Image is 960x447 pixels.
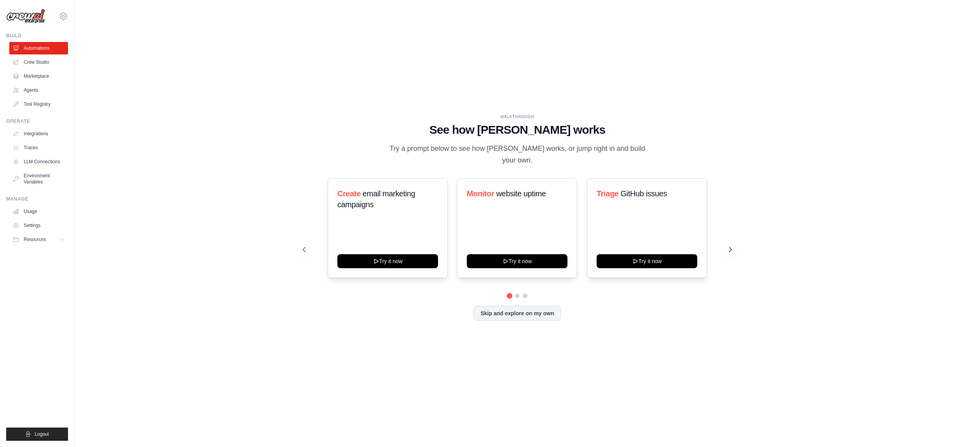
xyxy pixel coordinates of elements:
[9,56,68,68] a: Crew Studio
[474,306,560,321] button: Skip and explore on my own
[337,189,415,209] span: email marketing campaigns
[24,236,46,243] span: Resources
[597,189,619,198] span: Triage
[9,127,68,140] a: Integrations
[6,118,68,124] div: Operate
[387,143,648,166] p: Try a prompt below to see how [PERSON_NAME] works, or jump right in and build your own.
[303,114,732,120] div: WALKTHROUGH
[337,254,438,268] button: Try it now
[35,431,49,437] span: Logout
[9,84,68,96] a: Agents
[337,189,361,198] span: Create
[467,254,567,268] button: Try it now
[597,254,697,268] button: Try it now
[620,189,667,198] span: GitHub issues
[467,189,494,198] span: Monitor
[9,219,68,232] a: Settings
[9,233,68,246] button: Resources
[9,70,68,82] a: Marketplace
[496,189,546,198] span: website uptime
[6,196,68,202] div: Manage
[9,141,68,154] a: Traces
[9,98,68,110] a: Tool Registry
[6,428,68,441] button: Logout
[9,155,68,168] a: LLM Connections
[9,42,68,54] a: Automations
[6,33,68,39] div: Build
[303,123,732,137] h1: See how [PERSON_NAME] works
[9,169,68,188] a: Environment Variables
[9,205,68,218] a: Usage
[6,9,45,24] img: Logo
